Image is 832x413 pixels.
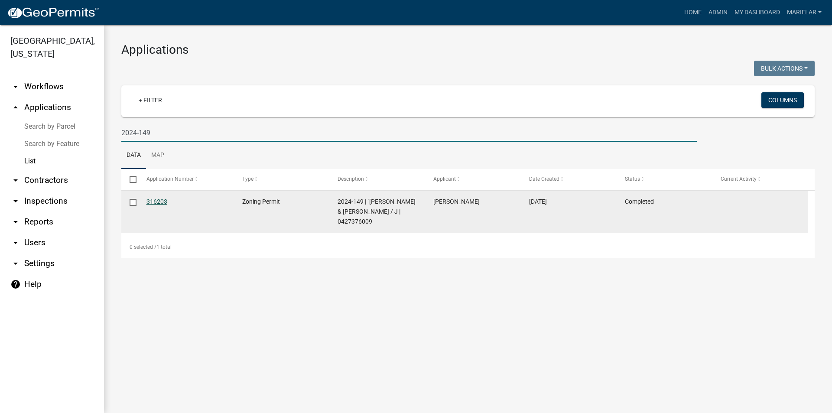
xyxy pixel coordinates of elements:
datatable-header-cell: Status [617,169,712,190]
a: 316203 [146,198,167,205]
datatable-header-cell: Current Activity [712,169,808,190]
span: Description [338,176,364,182]
a: Map [146,142,169,169]
datatable-header-cell: Description [329,169,425,190]
span: Type [242,176,253,182]
span: Current Activity [721,176,757,182]
input: Search for applications [121,124,697,142]
datatable-header-cell: Select [121,169,138,190]
span: 2024-149 | "SCHULTZE, MATTHEW M. & KAITLIN C. / J | 0427376009 [338,198,416,225]
span: 09/25/2024 [529,198,547,205]
div: 1 total [121,236,815,258]
i: arrow_drop_down [10,237,21,248]
a: Admin [705,4,731,21]
datatable-header-cell: Date Created [521,169,617,190]
h3: Applications [121,42,815,57]
span: Zoning Permit [242,198,280,205]
i: arrow_drop_down [10,81,21,92]
span: 0 selected / [130,244,156,250]
a: My Dashboard [731,4,783,21]
span: Status [625,176,640,182]
i: arrow_drop_up [10,102,21,113]
i: arrow_drop_down [10,258,21,269]
i: arrow_drop_down [10,175,21,185]
i: arrow_drop_down [10,217,21,227]
span: Date Created [529,176,559,182]
datatable-header-cell: Type [234,169,329,190]
span: Application Number [146,176,194,182]
button: Bulk Actions [754,61,815,76]
a: marielar [783,4,825,21]
button: Columns [761,92,804,108]
a: Home [681,4,705,21]
span: Matthew Schultze [433,198,480,205]
span: Completed [625,198,654,205]
i: arrow_drop_down [10,196,21,206]
span: Applicant [433,176,456,182]
a: Data [121,142,146,169]
a: + Filter [132,92,169,108]
datatable-header-cell: Application Number [138,169,234,190]
i: help [10,279,21,289]
datatable-header-cell: Applicant [425,169,521,190]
